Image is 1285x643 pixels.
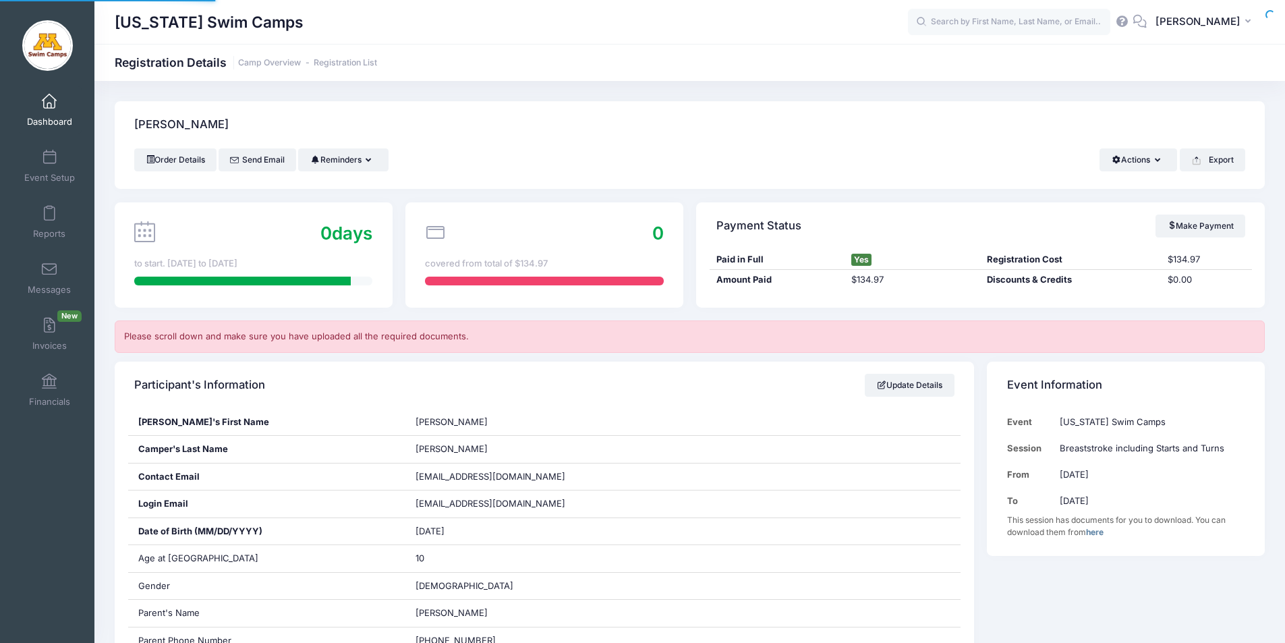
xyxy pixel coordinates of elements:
td: Breaststroke including Starts and Turns [1053,435,1245,462]
td: Event [1007,409,1053,435]
div: Parent's Name [128,600,406,627]
span: Messages [28,284,71,296]
a: Make Payment [1155,215,1245,237]
div: $134.97 [845,273,981,287]
h1: [US_STATE] Swim Camps [115,7,304,38]
span: [PERSON_NAME] [416,416,488,427]
a: InvoicesNew [18,310,82,358]
td: [US_STATE] Swim Camps [1053,409,1245,435]
a: Event Setup [18,142,82,190]
span: [DATE] [416,526,445,536]
div: Date of Birth (MM/DD/YYYY) [128,518,406,545]
div: covered from total of $134.97 [425,257,663,271]
button: Actions [1100,148,1177,171]
div: Paid in Full [710,253,845,267]
span: New [57,310,82,322]
div: $0.00 [1162,273,1252,287]
a: Registration List [314,58,377,68]
td: To [1007,488,1053,514]
span: 10 [416,553,424,563]
span: [EMAIL_ADDRESS][DOMAIN_NAME] [416,497,584,511]
span: Reports [33,228,65,240]
a: Order Details [134,148,217,171]
span: Financials [29,396,70,408]
a: Financials [18,366,82,414]
div: Discounts & Credits [981,273,1162,287]
div: Contact Email [128,464,406,491]
h1: Registration Details [115,55,377,69]
td: From [1007,462,1053,488]
div: This session has documents for you to download. You can download them from [1007,514,1245,538]
td: [DATE] [1053,488,1245,514]
h4: Payment Status [716,206,801,245]
span: [PERSON_NAME] [416,607,488,618]
h4: Participant's Information [134,366,265,404]
div: Age at [GEOGRAPHIC_DATA] [128,545,406,572]
button: Reminders [298,148,388,171]
button: Export [1180,148,1245,171]
span: Yes [851,254,872,266]
div: Camper's Last Name [128,436,406,463]
h4: [PERSON_NAME] [134,106,229,144]
span: Invoices [32,340,67,352]
a: Send Email [219,148,296,171]
a: Update Details [865,374,954,397]
span: 0 [652,223,664,244]
a: Reports [18,198,82,246]
a: here [1086,527,1104,537]
div: [PERSON_NAME]'s First Name [128,409,406,436]
span: [DEMOGRAPHIC_DATA] [416,580,513,591]
td: Session [1007,435,1053,462]
div: to start. [DATE] to [DATE] [134,257,372,271]
span: Event Setup [24,172,75,184]
a: Dashboard [18,86,82,134]
span: [PERSON_NAME] [1155,14,1240,29]
input: Search by First Name, Last Name, or Email... [908,9,1110,36]
span: [PERSON_NAME] [416,443,488,454]
span: [EMAIL_ADDRESS][DOMAIN_NAME] [416,471,565,482]
div: days [320,220,372,246]
div: Gender [128,573,406,600]
div: Please scroll down and make sure you have uploaded all the required documents. [115,320,1265,353]
span: Dashboard [27,116,72,128]
img: Minnesota Swim Camps [22,20,73,71]
h4: Event Information [1007,366,1102,404]
a: Camp Overview [238,58,301,68]
span: 0 [320,223,332,244]
div: Login Email [128,491,406,518]
button: [PERSON_NAME] [1147,7,1265,38]
div: Registration Cost [981,253,1162,267]
a: Messages [18,254,82,302]
td: [DATE] [1053,462,1245,488]
div: $134.97 [1162,253,1252,267]
div: Amount Paid [710,273,845,287]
